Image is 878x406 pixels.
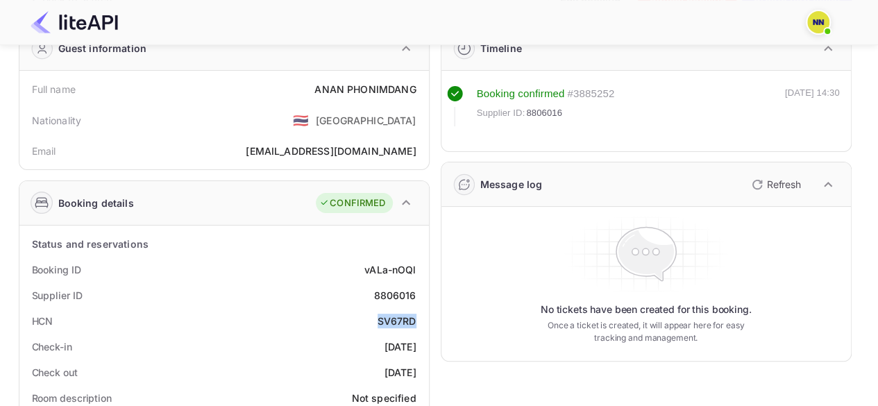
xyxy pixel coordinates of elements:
div: ANAN PHONIMDANG [314,82,416,96]
div: Check out [32,365,78,380]
div: vALa-nOQl [364,262,416,277]
div: Supplier ID [32,288,83,303]
span: Supplier ID: [477,106,525,120]
div: Email [32,144,56,158]
div: Status and reservations [32,237,149,251]
div: [DATE] 14:30 [785,86,840,126]
p: Once a ticket is created, it will appear here for easy tracking and management. [537,319,756,344]
div: Nationality [32,113,82,128]
div: [GEOGRAPHIC_DATA] [316,113,416,128]
p: No tickets have been created for this booking. [541,303,752,316]
span: 8806016 [526,106,562,120]
span: United States [293,108,309,133]
div: 8806016 [373,288,416,303]
div: Message log [480,177,543,192]
div: Booking ID [32,262,81,277]
img: N/A N/A [807,11,829,33]
div: Room description [32,391,112,405]
div: Full name [32,82,76,96]
button: Refresh [743,174,807,196]
div: # 3885252 [567,86,614,102]
div: [DATE] [385,365,416,380]
div: Guest information [58,41,147,56]
div: Booking details [58,196,134,210]
p: Refresh [767,177,801,192]
div: SV67RD [378,314,416,328]
div: CONFIRMED [319,196,385,210]
div: Booking confirmed [477,86,565,102]
div: Timeline [480,41,522,56]
div: [DATE] [385,339,416,354]
div: HCN [32,314,53,328]
div: [EMAIL_ADDRESS][DOMAIN_NAME] [246,144,416,158]
div: Check-in [32,339,72,354]
div: Not specified [352,391,416,405]
img: LiteAPI Logo [31,11,118,33]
